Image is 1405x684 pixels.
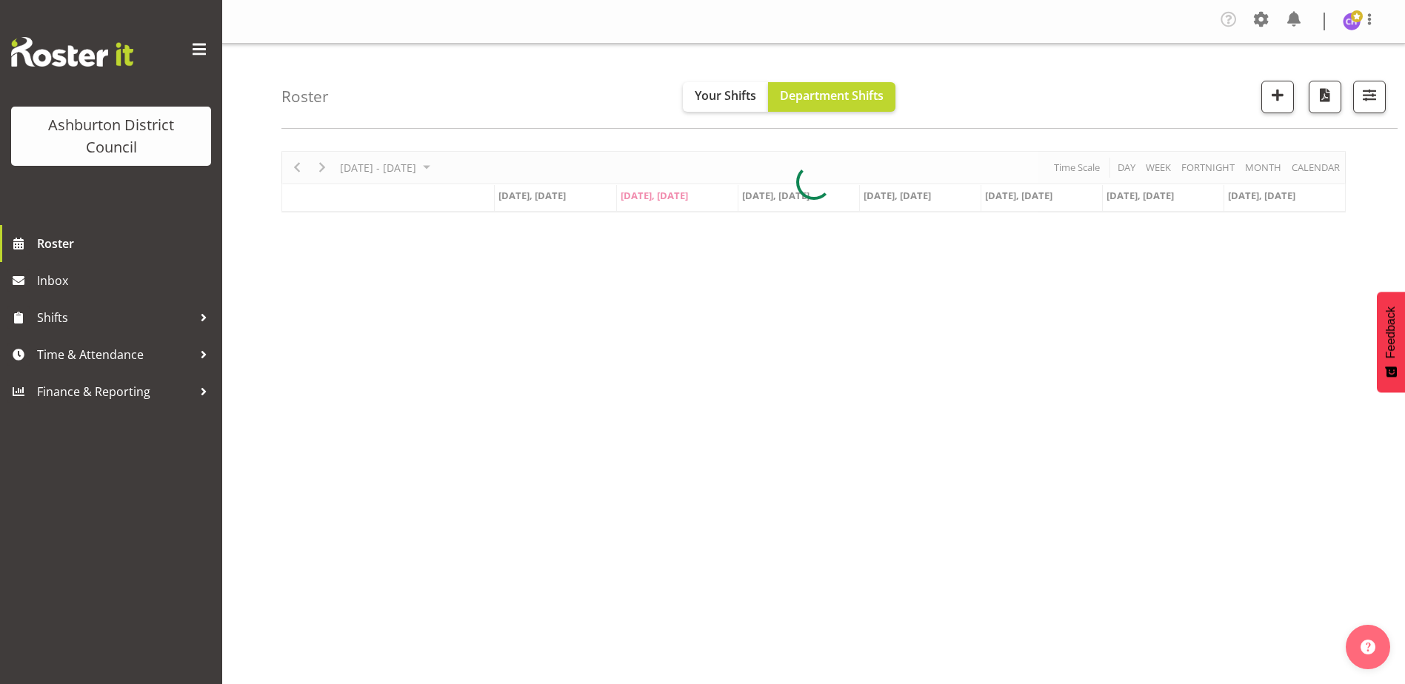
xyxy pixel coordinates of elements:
div: Ashburton District Council [26,114,196,158]
span: Finance & Reporting [37,380,193,403]
button: Feedback - Show survey [1377,292,1405,392]
button: Your Shifts [683,82,768,112]
h4: Roster [281,88,329,105]
span: Time & Attendance [37,343,193,366]
img: help-xxl-2.png [1361,640,1375,654]
button: Department Shifts [768,82,895,112]
span: Feedback [1384,306,1398,358]
button: Filter Shifts [1353,81,1386,113]
span: Department Shifts [780,87,884,104]
img: Rosterit website logo [11,37,133,67]
button: Download a PDF of the roster according to the set date range. [1309,81,1341,113]
img: chalotter-hydes5348.jpg [1343,13,1361,30]
span: Shifts [37,306,193,329]
span: Inbox [37,269,215,292]
span: Your Shifts [695,87,756,104]
button: Add a new shift [1261,81,1294,113]
span: Roster [37,232,215,255]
